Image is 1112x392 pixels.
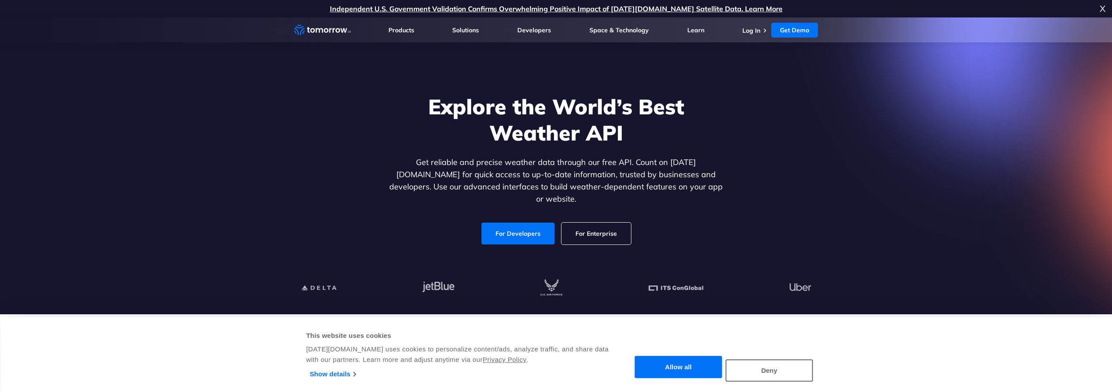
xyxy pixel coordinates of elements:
[589,26,649,34] a: Space & Technology
[482,223,554,244] a: For Developers
[561,223,631,244] a: For Enterprise
[306,330,610,341] div: This website uses cookies
[452,26,479,34] a: Solutions
[635,356,722,378] button: Allow all
[310,368,356,381] a: Show details
[517,26,551,34] a: Developers
[687,26,704,34] a: Learn
[306,344,610,365] div: [DATE][DOMAIN_NAME] uses cookies to personalize content/ads, analyze traffic, and share data with...
[771,23,818,38] a: Get Demo
[726,359,813,382] button: Deny
[742,27,760,34] a: Log In
[483,356,527,363] a: Privacy Policy
[388,26,414,34] a: Products
[330,4,783,13] a: Independent U.S. Government Validation Confirms Overwhelming Positive Impact of [DATE][DOMAIN_NAM...
[388,93,725,146] h1: Explore the World’s Best Weather API
[388,156,725,205] p: Get reliable and precise weather data through our free API. Count on [DATE][DOMAIN_NAME] for quic...
[294,24,351,37] a: Home link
